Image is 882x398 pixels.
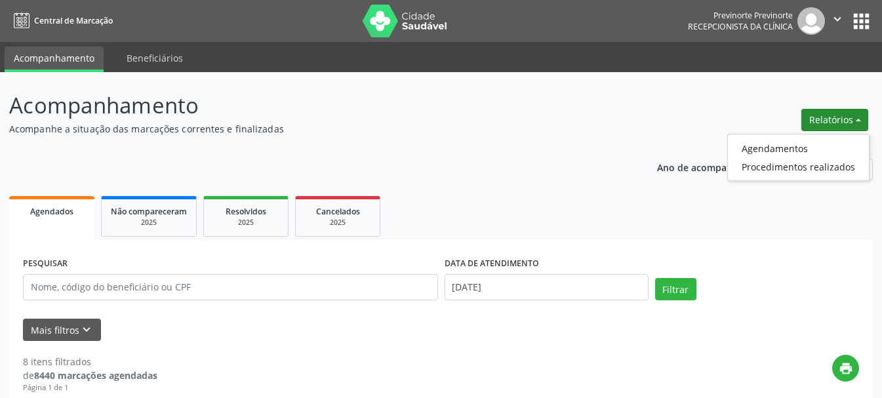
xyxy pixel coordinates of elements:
img: img [797,7,825,35]
label: DATA DE ATENDIMENTO [445,254,539,274]
input: Selecione um intervalo [445,274,649,300]
i:  [830,12,845,26]
div: 8 itens filtrados [23,355,157,368]
button: Mais filtroskeyboard_arrow_down [23,319,101,342]
a: Agendamentos [728,139,869,157]
button:  [825,7,850,35]
ul: Relatórios [727,134,870,181]
span: Cancelados [316,206,360,217]
button: print [832,355,859,382]
p: Ano de acompanhamento [657,159,773,175]
div: Previnorte Previnorte [688,10,793,21]
div: Página 1 de 1 [23,382,157,393]
i: keyboard_arrow_down [79,323,94,337]
div: 2025 [111,218,187,228]
a: Central de Marcação [9,10,113,31]
button: Filtrar [655,278,696,300]
i: print [839,361,853,376]
span: Resolvidos [226,206,266,217]
span: Recepcionista da clínica [688,21,793,32]
a: Acompanhamento [5,47,104,72]
button: Relatórios [801,109,868,131]
input: Nome, código do beneficiário ou CPF [23,274,438,300]
strong: 8440 marcações agendadas [34,369,157,382]
span: Não compareceram [111,206,187,217]
p: Acompanhe a situação das marcações correntes e finalizadas [9,122,614,136]
div: 2025 [213,218,279,228]
span: Central de Marcação [34,15,113,26]
a: Procedimentos realizados [728,157,869,176]
a: Beneficiários [117,47,192,70]
label: PESQUISAR [23,254,68,274]
p: Acompanhamento [9,89,614,122]
div: 2025 [305,218,371,228]
div: de [23,368,157,382]
button: apps [850,10,873,33]
span: Agendados [30,206,73,217]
